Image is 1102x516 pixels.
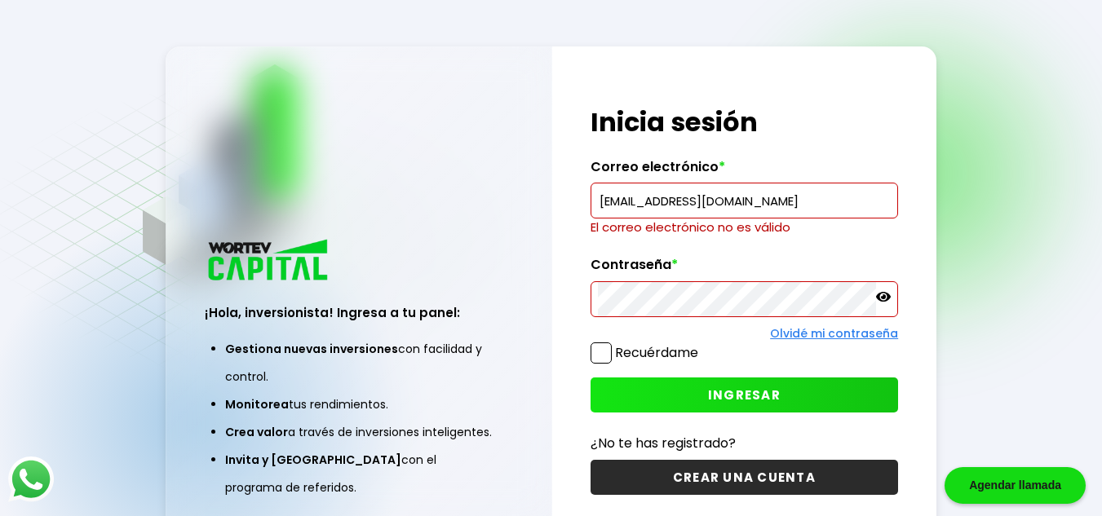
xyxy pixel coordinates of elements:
input: hola@wortev.capital [598,183,892,218]
p: El correo electrónico no es válido [591,218,899,236]
li: a través de inversiones inteligentes. [225,418,493,446]
li: con el programa de referidos. [225,446,493,501]
label: Contraseña [591,257,899,281]
span: INGRESAR [708,386,781,404]
img: logo_wortev_capital [205,237,334,285]
li: tus rendimientos. [225,390,493,418]
p: ¿No te has registrado? [591,433,899,453]
span: Crea valor [225,424,288,440]
label: Recuérdame [615,343,698,362]
li: con facilidad y control. [225,335,493,390]
button: CREAR UNA CUENTA [591,460,899,495]
h1: Inicia sesión [591,103,899,142]
img: logos_whatsapp-icon.242b2217.svg [8,456,54,502]
label: Correo electrónico [591,159,899,183]
button: INGRESAR [591,377,899,412]
a: ¿No te has registrado?CREAR UNA CUENTA [591,433,899,495]
span: Gestiona nuevas inversiones [225,341,398,357]
span: Monitorea [225,396,289,412]
h3: ¡Hola, inversionista! Ingresa a tu panel: [205,303,513,322]
a: Olvidé mi contraseña [770,325,898,342]
div: Agendar llamada [945,467,1086,504]
span: Invita y [GEOGRAPHIC_DATA] [225,452,401,468]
